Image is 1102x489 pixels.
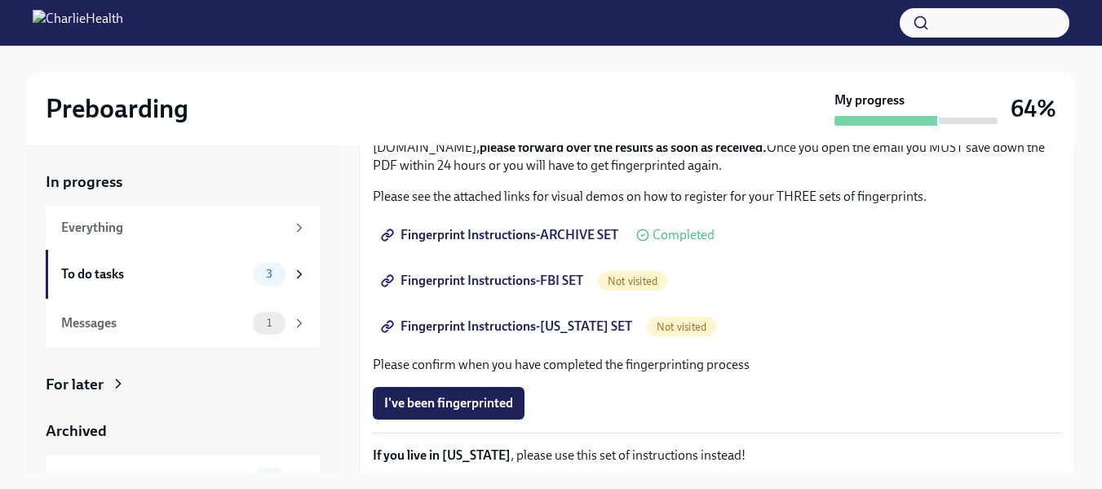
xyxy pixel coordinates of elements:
[834,91,905,109] strong: My progress
[46,92,188,125] h2: Preboarding
[256,268,282,280] span: 3
[373,310,644,343] a: Fingerprint Instructions-[US_STATE] SET
[373,121,1062,175] p: Please note: Once printed, You will receive the FBI results directly to your personal email from ...
[1011,94,1056,123] h3: 64%
[373,265,595,297] a: Fingerprint Instructions-FBI SET
[46,374,320,395] a: For later
[384,227,618,243] span: Fingerprint Instructions-ARCHIVE SET
[373,356,1062,374] p: Please confirm when you have completed the fingerprinting process
[46,171,320,193] a: In progress
[653,229,715,242] span: Completed
[480,140,767,155] strong: please forward over the results as soon as received.
[384,318,632,335] span: Fingerprint Instructions-[US_STATE] SET
[598,275,667,287] span: Not visited
[647,321,716,333] span: Not visited
[373,447,511,463] strong: If you live in [US_STATE]
[373,447,1062,465] p: , please use this set of instructions instead!
[384,273,583,289] span: Fingerprint Instructions-FBI SET
[61,265,246,283] div: To do tasks
[373,219,630,251] a: Fingerprint Instructions-ARCHIVE SET
[46,420,320,442] a: Archived
[33,10,123,36] img: CharlieHealth
[257,317,281,329] span: 1
[46,206,320,250] a: Everything
[46,250,320,299] a: To do tasks3
[46,299,320,348] a: Messages1
[61,314,246,332] div: Messages
[61,219,285,237] div: Everything
[61,470,246,488] div: Completed tasks
[373,387,524,420] button: I've been fingerprinted
[373,188,1062,206] p: Please see the attached links for visual demos on how to register for your THREE sets of fingerpr...
[46,374,104,395] div: For later
[384,395,513,411] span: I've been fingerprinted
